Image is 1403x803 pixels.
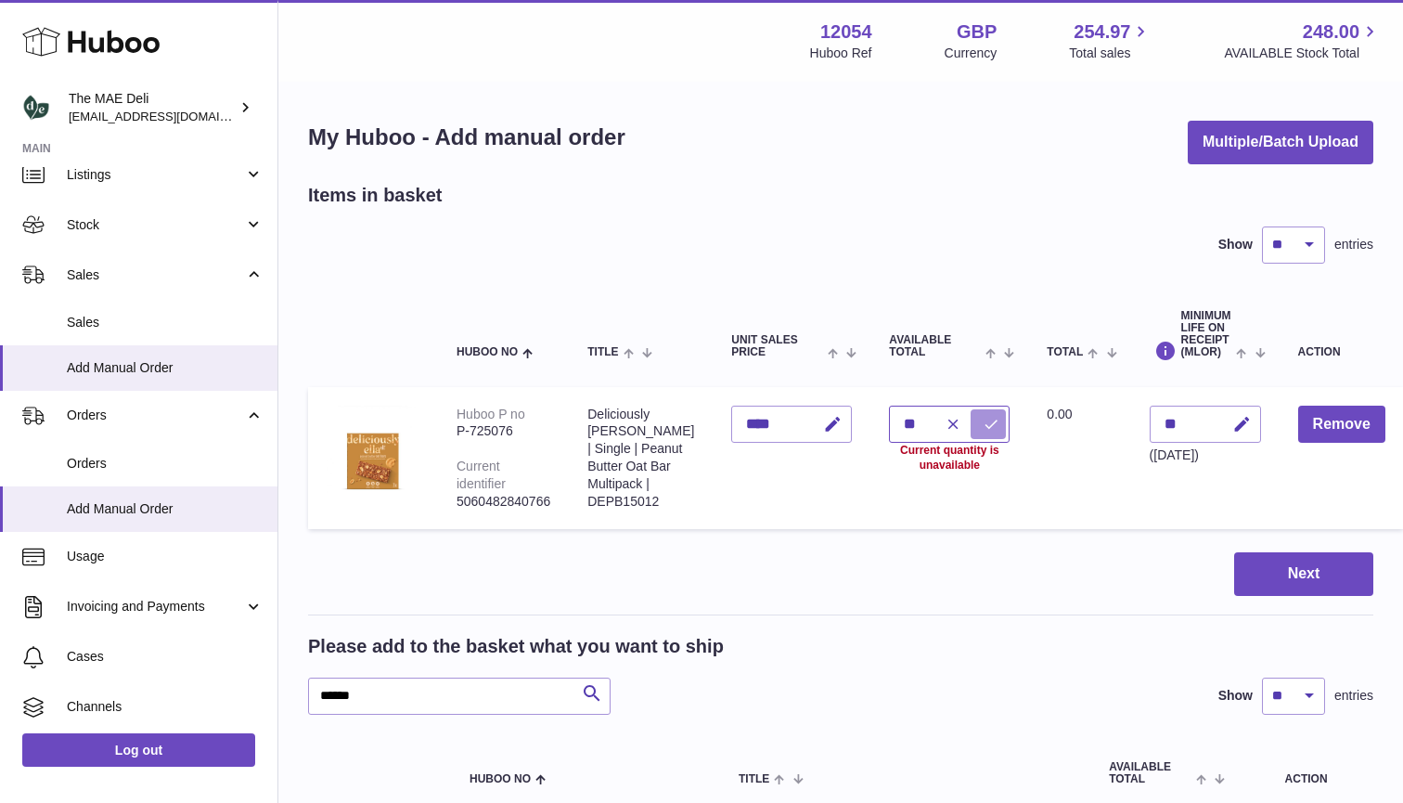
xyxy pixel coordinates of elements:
span: Invoicing and Payments [67,598,244,615]
span: Unit Sales Price [731,334,823,358]
div: Current quantity is unavailable [889,443,1010,473]
img: logistics@deliciouslyella.com [22,94,50,122]
span: Sales [67,314,264,331]
div: ([DATE]) [1150,447,1261,464]
div: Huboo Ref [810,45,872,62]
span: Title [587,346,618,358]
span: Minimum Life On Receipt (MLOR) [1181,310,1232,359]
span: 254.97 [1074,19,1130,45]
span: Usage [67,548,264,565]
img: Deliciously Ella | Single | Peanut Butter Oat Bar Multipack | DEPB15012 [327,406,419,499]
span: 248.00 [1303,19,1359,45]
label: Show [1218,236,1253,253]
span: Total sales [1069,45,1152,62]
div: Current identifier [457,459,506,491]
span: Stock [67,216,244,234]
span: Channels [67,698,264,716]
div: 5060482840766 [457,493,550,511]
strong: GBP [957,19,997,45]
div: P-725076 [457,422,550,440]
div: Action [1298,346,1385,358]
span: Listings [67,166,244,184]
span: Add Manual Order [67,359,264,377]
span: entries [1334,236,1373,253]
span: Huboo no [457,346,518,358]
button: Remove [1298,406,1385,444]
span: [EMAIL_ADDRESS][DOMAIN_NAME] [69,109,273,123]
span: Add Manual Order [67,500,264,518]
span: AVAILABLE Total [889,334,981,358]
span: AVAILABLE Total [1109,761,1191,785]
span: Huboo no [470,773,531,785]
span: Orders [67,455,264,473]
span: Total [1047,346,1083,358]
span: Sales [67,266,244,284]
span: Title [739,773,769,785]
td: Deliciously [PERSON_NAME] | Single | Peanut Butter Oat Bar Multipack | DEPB15012 [569,387,713,529]
div: Currency [945,45,998,62]
label: Show [1218,687,1253,705]
a: 254.97 Total sales [1069,19,1152,62]
div: The MAE Deli [69,90,236,125]
span: 0.00 [1047,407,1072,421]
span: AVAILABLE Stock Total [1224,45,1381,62]
span: Orders [67,407,244,424]
a: Log out [22,733,255,767]
h1: My Huboo - Add manual order [308,123,625,152]
span: Cases [67,648,264,666]
strong: 12054 [820,19,872,45]
a: 248.00 AVAILABLE Stock Total [1224,19,1381,62]
button: Next [1234,552,1373,596]
h2: Please add to the basket what you want to ship [308,634,724,659]
span: entries [1334,687,1373,705]
button: Multiple/Batch Upload [1188,121,1373,164]
h2: Items in basket [308,183,443,208]
div: Huboo P no [457,407,525,421]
